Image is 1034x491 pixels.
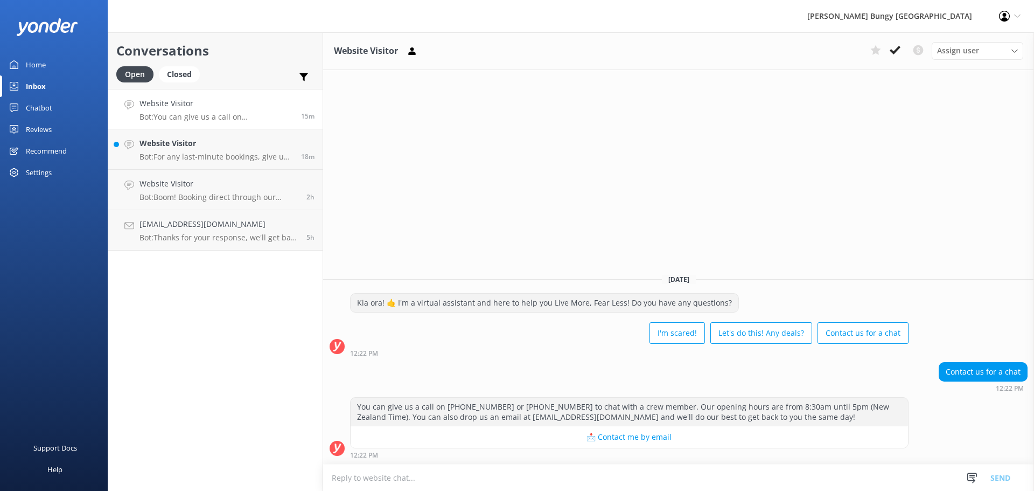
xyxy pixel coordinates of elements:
a: Open [116,68,159,80]
strong: 12:22 PM [350,350,378,357]
span: Oct 02 2025 10:23am (UTC +13:00) Pacific/Auckland [306,192,315,202]
div: Oct 02 2025 12:22pm (UTC +13:00) Pacific/Auckland [350,349,909,357]
p: Bot: For any last-minute bookings, give us a call at [PHONE_NUMBER]. They'll sort you out! [139,152,293,162]
button: 📩 Contact me by email [351,426,908,448]
div: Closed [159,66,200,82]
span: [DATE] [662,275,696,284]
div: Support Docs [33,437,77,459]
p: Bot: Thanks for your response, we'll get back to you as soon as we can during opening hours. [139,233,298,243]
div: Open [116,66,153,82]
a: Website VisitorBot:Boom! Booking direct through our website always scores you the best prices. Ch... [108,170,323,210]
h4: [EMAIL_ADDRESS][DOMAIN_NAME] [139,218,298,230]
span: Oct 02 2025 12:19pm (UTC +13:00) Pacific/Auckland [301,152,315,161]
h3: Website Visitor [334,44,398,58]
h4: Website Visitor [139,137,293,149]
img: yonder-white-logo.png [16,18,78,36]
strong: 12:22 PM [996,385,1024,392]
div: Kia ora! 🤙 I'm a virtual assistant and here to help you Live More, Fear Less! Do you have any que... [351,294,738,312]
div: Oct 02 2025 12:22pm (UTC +13:00) Pacific/Auckland [350,451,909,459]
h4: Website Visitor [139,98,293,109]
h4: Website Visitor [139,178,298,190]
div: Recommend [26,140,67,162]
span: Assign user [937,45,979,57]
div: Inbox [26,75,46,97]
a: [EMAIL_ADDRESS][DOMAIN_NAME]Bot:Thanks for your response, we'll get back to you as soon as we can... [108,210,323,251]
div: You can give us a call on [PHONE_NUMBER] or [PHONE_NUMBER] to chat with a crew member. Our openin... [351,398,908,426]
p: Bot: Boom! Booking direct through our website always scores you the best prices. Check out our co... [139,192,298,202]
span: Oct 02 2025 06:58am (UTC +13:00) Pacific/Auckland [306,233,315,242]
div: Settings [26,162,52,183]
div: Oct 02 2025 12:22pm (UTC +13:00) Pacific/Auckland [939,384,1028,392]
div: Help [47,459,62,480]
button: Let's do this! Any deals? [710,322,812,344]
div: Contact us for a chat [939,363,1027,381]
button: Contact us for a chat [818,322,909,344]
strong: 12:22 PM [350,452,378,459]
span: Oct 02 2025 12:22pm (UTC +13:00) Pacific/Auckland [301,112,315,121]
div: Home [26,54,46,75]
div: Chatbot [26,97,52,119]
h2: Conversations [116,40,315,61]
a: Website VisitorBot:You can give us a call on [PHONE_NUMBER] or [PHONE_NUMBER] to chat with a crew... [108,89,323,129]
p: Bot: You can give us a call on [PHONE_NUMBER] or [PHONE_NUMBER] to chat with a crew member. Our o... [139,112,293,122]
a: Closed [159,68,205,80]
div: Assign User [932,42,1023,59]
div: Reviews [26,119,52,140]
button: I'm scared! [649,322,705,344]
a: Website VisitorBot:For any last-minute bookings, give us a call at [PHONE_NUMBER]. They'll sort y... [108,129,323,170]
